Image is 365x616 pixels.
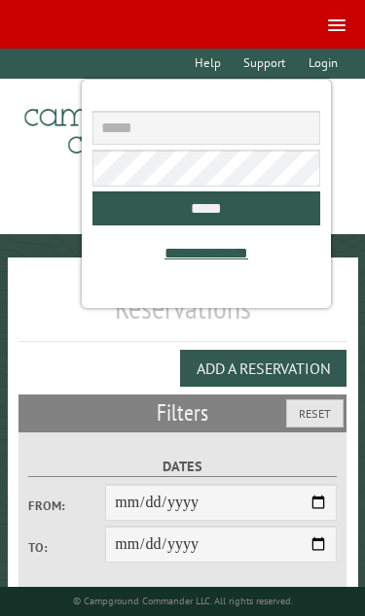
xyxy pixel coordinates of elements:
h2: Filters [18,394,347,431]
h1: Reservations [18,289,347,342]
label: To: [28,538,105,557]
img: Campground Commander [18,86,262,162]
button: Add a Reservation [180,350,347,387]
small: © Campground Commander LLC. All rights reserved. [73,595,293,607]
a: Help [186,49,231,79]
a: Support [235,49,295,79]
label: From: [28,496,105,515]
a: Login [299,49,347,79]
label: Dates [28,456,337,478]
button: Reset [286,399,344,428]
